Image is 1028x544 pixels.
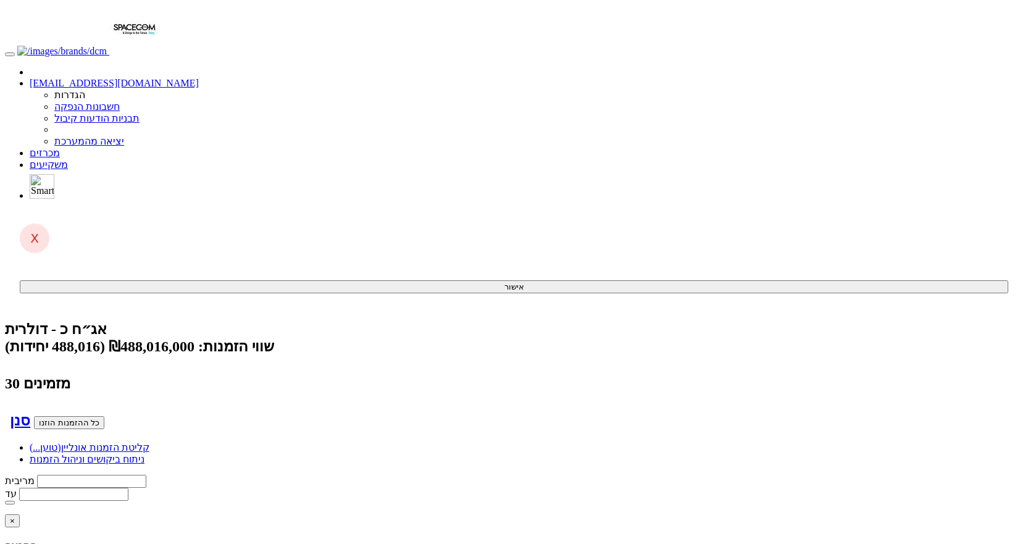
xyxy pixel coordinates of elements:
[54,89,1023,101] li: הגדרות
[10,516,15,525] span: ×
[34,416,104,429] button: כל ההזמנות הוזנו
[5,375,1023,392] h4: 30 מזמינים
[30,231,39,246] span: X
[5,320,1023,338] div: חלל-תקשורת בע"מ - אג״ח (כ - דולרית) - הנפקה לציבור
[5,338,1023,355] div: שווי הזמנות: ₪488,016,000 (488,016 יחידות)
[54,101,120,112] a: חשבונות הנפקה
[30,174,54,199] img: SmartBull Logo
[20,280,1008,293] button: אישור
[30,454,144,464] a: ניתוח ביקושים וניהול הזמנות
[5,475,35,486] label: מריבית
[30,442,61,453] span: (טוען...)
[30,442,149,453] a: קליטת הזמנות אונליין(טוען...)
[54,136,124,146] a: יציאה מהמערכת
[17,46,107,57] img: /images/brands/dcm
[54,113,140,123] a: תבניות הודעות קיבול
[5,488,17,499] label: עד
[5,514,20,527] button: Close
[30,148,60,158] a: מכרזים
[30,78,199,88] a: [EMAIL_ADDRESS][DOMAIN_NAME]
[109,5,159,54] img: Auction Logo
[10,412,30,429] a: סנן
[30,159,68,170] a: משקיעים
